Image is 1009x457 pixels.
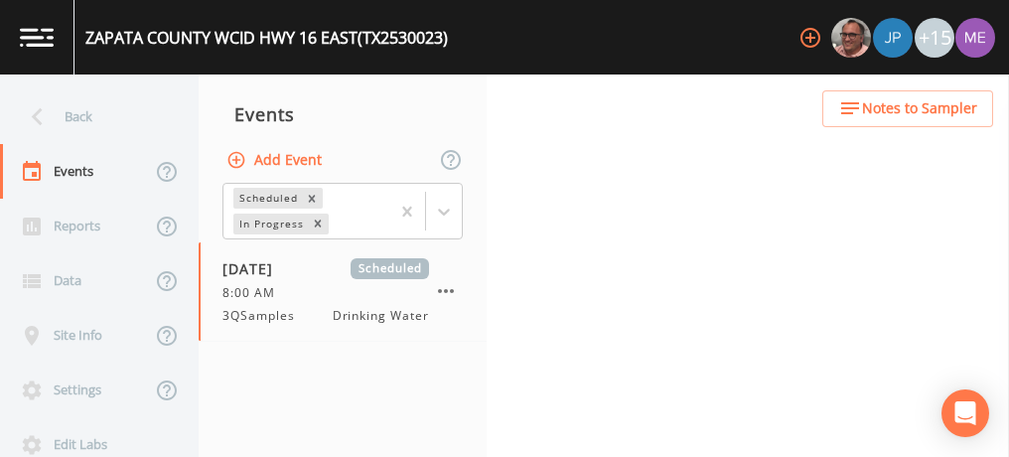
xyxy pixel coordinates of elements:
[233,188,301,209] div: Scheduled
[85,26,448,50] div: ZAPATA COUNTY WCID HWY 16 EAST (TX2530023)
[955,18,995,58] img: d4d65db7c401dd99d63b7ad86343d265
[20,28,54,47] img: logo
[199,89,487,139] div: Events
[222,307,307,325] span: 3QSamples
[222,142,330,179] button: Add Event
[872,18,914,58] div: Joshua gere Paul
[941,389,989,437] div: Open Intercom Messenger
[351,258,429,279] span: Scheduled
[915,18,954,58] div: +15
[222,284,287,302] span: 8:00 AM
[233,214,307,234] div: In Progress
[862,96,977,121] span: Notes to Sampler
[831,18,871,58] img: e2d790fa78825a4bb76dcb6ab311d44c
[307,214,329,234] div: Remove In Progress
[199,242,487,342] a: [DATE]Scheduled8:00 AM3QSamplesDrinking Water
[301,188,323,209] div: Remove Scheduled
[830,18,872,58] div: Mike Franklin
[222,258,287,279] span: [DATE]
[873,18,913,58] img: 41241ef155101aa6d92a04480b0d0000
[822,90,993,127] button: Notes to Sampler
[333,307,429,325] span: Drinking Water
